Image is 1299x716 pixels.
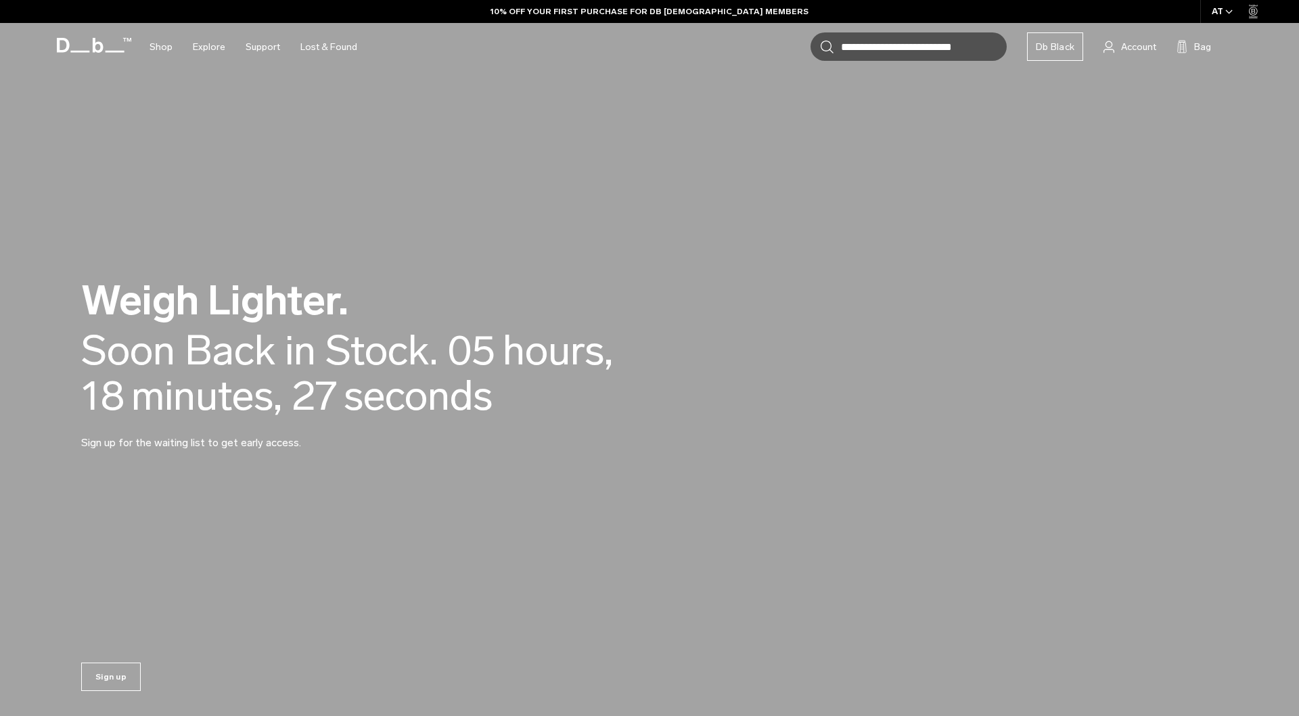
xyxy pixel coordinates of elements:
span: minutes [131,373,282,419]
button: Bag [1177,39,1211,55]
span: seconds [344,373,493,419]
a: 10% OFF YOUR FIRST PURCHASE FOR DB [DEMOGRAPHIC_DATA] MEMBERS [491,5,808,18]
h2: Weigh Lighter. [81,280,690,321]
div: Soon Back in Stock. [81,328,438,373]
nav: Main Navigation [139,23,367,71]
a: Support [246,23,280,71]
a: Lost & Found [300,23,357,71]
span: 18 [81,373,124,419]
a: Sign up [81,663,141,691]
p: Sign up for the waiting list to get early access. [81,419,406,451]
span: 27 [292,373,337,419]
a: Db Black [1027,32,1083,61]
span: 05 [448,328,496,373]
a: Explore [193,23,225,71]
span: Account [1121,40,1156,54]
a: Shop [150,23,173,71]
span: hours, [503,328,613,373]
span: , [273,371,282,421]
a: Account [1103,39,1156,55]
span: Bag [1194,40,1211,54]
